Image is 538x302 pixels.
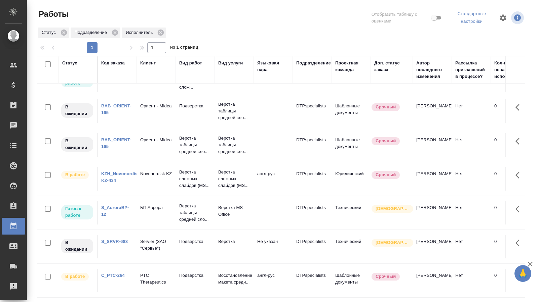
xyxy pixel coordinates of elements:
div: Кол-во неназначенных исполнителей [494,60,535,80]
div: Подразделение [71,28,120,38]
td: [PERSON_NAME] [413,133,452,157]
div: Подразделение [296,60,331,66]
p: PTC Therapeutics [140,272,172,286]
p: Верстка таблицы средней сло... [218,101,251,121]
div: Автор последнего изменения [416,60,449,80]
div: Вид работ [179,60,202,66]
p: Верстка [218,238,251,245]
td: Технический [332,235,371,258]
button: Здесь прячутся важные кнопки [511,167,528,183]
td: Юридический [332,167,371,191]
div: split button [449,9,495,27]
td: Технический [332,201,371,224]
div: Статус [62,60,77,66]
p: Подверстка [179,238,212,245]
td: Не указан [254,235,293,258]
div: Вид услуги [218,60,243,66]
p: Верстка сложных слайдов (MS... [179,169,212,189]
p: Верстка таблицы средней сло... [179,203,212,223]
p: Ориент - Midea [140,103,172,109]
p: БП Аврора [140,204,172,211]
td: англ-рус [254,269,293,292]
p: Готов к работе [65,205,89,219]
span: 🙏 [517,266,529,281]
div: Исполнитель назначен, приступать к работе пока рано [61,137,94,152]
td: DTPspecialists [293,201,332,224]
td: [PERSON_NAME] [413,167,452,191]
a: BAB_ORIENT-165 [101,137,131,149]
td: Нет [452,269,491,292]
div: Рассылка приглашений в процессе? [455,60,488,80]
p: Верстка сложных слайдов (MS... [218,169,251,189]
p: [DEMOGRAPHIC_DATA] [376,239,409,246]
div: Исполнитель назначен, приступать к работе пока рано [61,103,94,118]
button: Здесь прячутся важные кнопки [511,99,528,115]
td: Шаблонные документы [332,133,371,157]
p: Подверстка [179,103,212,109]
p: В работе [65,171,85,178]
td: DTPspecialists [293,167,332,191]
div: Клиент [140,60,156,66]
td: DTPspecialists [293,99,332,123]
td: Шаблонные документы [332,99,371,123]
div: Языковая пара [257,60,290,73]
button: 🙏 [514,265,531,282]
div: Исполнитель назначен, приступать к работе пока рано [61,238,94,254]
p: В работе [65,273,85,280]
a: C_PTC-264 [101,273,125,278]
a: S_SRVR-688 [101,239,128,244]
p: Novonordisk KZ [140,170,172,177]
p: Подразделение [75,29,109,36]
p: Верстка MS Office [218,204,251,218]
a: S_AuroraBP-12 [101,73,129,85]
div: Доп. статус заказа [374,60,410,73]
td: [PERSON_NAME] [413,99,452,123]
p: Исполнитель [126,29,155,36]
p: Срочный [376,138,396,144]
p: Ориент - Midea [140,137,172,143]
td: Нет [452,201,491,224]
td: Нет [452,99,491,123]
a: BAB_ORIENT-165 [101,103,131,115]
td: англ-рус [254,167,293,191]
p: Срочный [376,171,396,178]
a: KZH_Novonordisk-KZ-434 [101,171,142,183]
p: Верстка таблицы средней сло... [218,135,251,155]
button: Здесь прячутся важные кнопки [511,201,528,217]
p: Восстановление макета средн... [218,272,251,286]
p: Подверстка [179,272,212,279]
button: Здесь прячутся важные кнопки [511,133,528,149]
td: [PERSON_NAME] [413,269,452,292]
p: Срочный [376,273,396,280]
td: DTPspecialists [293,235,332,258]
div: Исполнитель выполняет работу [61,170,94,180]
div: Исполнитель [122,28,166,38]
td: Нет [452,235,491,258]
span: из 1 страниц [170,43,198,53]
td: DTPspecialists [293,133,332,157]
div: Проектная команда [335,60,368,73]
span: Посмотреть информацию [511,11,525,24]
td: [PERSON_NAME] [413,235,452,258]
p: В ожидании [65,239,89,253]
p: В ожидании [65,104,89,117]
span: Отобразить таблицу с оценками [372,11,430,24]
div: Статус [38,28,69,38]
div: Исполнитель выполняет работу [61,272,94,281]
button: Здесь прячутся важные кнопки [511,269,528,285]
p: Верстка таблицы средней сло... [179,135,212,155]
td: Шаблонные документы [332,269,371,292]
td: [PERSON_NAME] [413,201,452,224]
p: Срочный [376,104,396,110]
div: Код заказа [101,60,125,66]
p: Servier (ЗАО "Сервье") [140,238,172,252]
div: Исполнитель может приступить к работе [61,204,94,220]
td: Нет [452,133,491,157]
a: S_AuroraBP-12 [101,205,129,217]
p: В ожидании [65,138,89,151]
p: [DEMOGRAPHIC_DATA] [376,205,409,212]
td: Нет [452,167,491,191]
span: Работы [37,9,69,19]
button: Здесь прячутся важные кнопки [511,235,528,251]
p: Статус [42,29,58,36]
